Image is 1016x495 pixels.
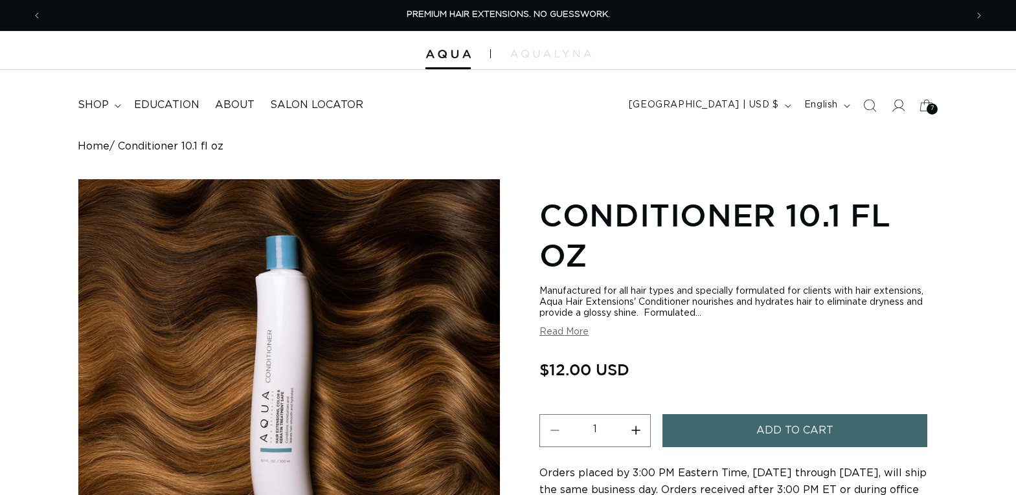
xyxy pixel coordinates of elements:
[126,91,207,120] a: Education
[134,98,199,112] span: Education
[215,98,254,112] span: About
[118,140,223,153] span: Conditioner 10.1 fl oz
[510,50,591,58] img: aqualyna.com
[804,98,838,112] span: English
[270,98,363,112] span: Salon Locator
[407,10,610,19] span: PREMIUM HAIR EXTENSIONS. NO GUESSWORK.
[931,104,934,115] span: 7
[78,140,109,153] a: Home
[796,93,855,118] button: English
[78,140,938,153] nav: breadcrumbs
[539,286,938,319] div: Manufactured for all hair types and specially formulated for clients with hair extensions, Aqua H...
[662,414,927,447] button: Add to cart
[539,357,629,382] span: $12.00 USD
[756,414,833,447] span: Add to cart
[425,50,471,59] img: Aqua Hair Extensions
[965,3,993,28] button: Next announcement
[70,91,126,120] summary: shop
[78,98,109,112] span: shop
[855,91,884,120] summary: Search
[629,98,779,112] span: [GEOGRAPHIC_DATA] | USD $
[539,327,589,338] button: Read More
[262,91,371,120] a: Salon Locator
[23,3,51,28] button: Previous announcement
[539,195,938,276] h1: Conditioner 10.1 fl oz
[621,93,796,118] button: [GEOGRAPHIC_DATA] | USD $
[207,91,262,120] a: About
